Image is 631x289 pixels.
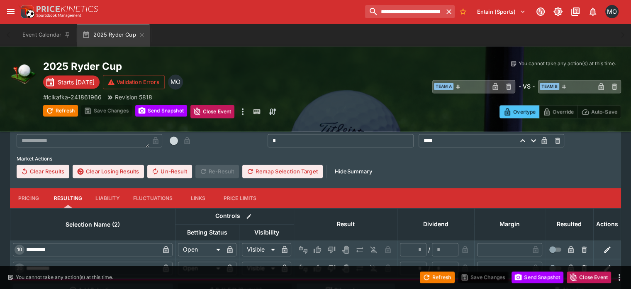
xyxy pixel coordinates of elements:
button: Connected to PK [533,4,548,19]
div: Visible [242,262,278,275]
button: Event Calendar [17,23,76,47]
button: Clear Results [17,165,69,178]
p: Copy To Clipboard [43,93,102,101]
span: Team A [434,83,453,90]
button: Toggle light/dark mode [551,4,565,19]
th: Actions [594,208,621,240]
div: / [428,245,430,254]
th: Margin [475,208,545,240]
button: Refresh [420,272,455,283]
button: No Bookmarks [456,5,470,18]
label: Market Actions [17,152,614,165]
div: Open [178,243,223,256]
button: Price Limits [217,188,263,208]
button: Refresh [43,105,78,116]
button: Fluctuations [127,188,180,208]
button: Auto-Save [577,105,621,118]
th: Resulted [545,208,594,240]
div: Matt Oliver [605,5,619,18]
span: Selection Name (2) [56,220,129,230]
div: / [428,264,430,273]
button: Remap Selection Target [242,165,323,178]
button: Close Event [190,105,235,118]
button: Un-Result [147,165,192,178]
button: Resulting [47,188,89,208]
div: Visible [242,243,278,256]
button: Win [311,243,324,256]
button: Clear Losing Results [73,165,144,178]
button: Override [539,105,577,118]
th: Result [294,208,397,240]
button: Pricing [10,188,47,208]
button: Links [180,188,217,208]
button: Lose [325,243,338,256]
button: Eliminated In Play [367,262,380,275]
button: open drawer [3,4,18,19]
span: 10 [15,247,24,252]
button: 2025 Ryder Cup [77,23,150,47]
button: more [614,272,624,282]
span: Re-Result [195,165,239,178]
button: Overtype [499,105,539,118]
p: Revision 5818 [115,93,152,101]
p: Auto-Save [591,107,617,116]
button: Matt Oliver [603,2,621,21]
th: Controls [175,208,294,225]
button: Not Set [297,243,310,256]
span: Betting Status [178,227,236,237]
input: search [365,5,443,18]
p: Overtype [513,107,536,116]
button: Liability [89,188,126,208]
button: Push [353,262,366,275]
button: Documentation [568,4,583,19]
img: golf.png [10,60,37,86]
p: You cannot take any action(s) at this time. [16,274,113,281]
th: Dividend [397,208,475,240]
h2: Copy To Clipboard [43,60,380,73]
p: Override [553,107,574,116]
p: Starts [DATE] [58,78,95,86]
button: Eliminated In Play [367,243,380,256]
p: You cannot take any action(s) at this time. [519,60,616,67]
button: Send Snapshot [512,272,563,283]
button: Notifications [585,4,600,19]
img: Sportsbook Management [37,14,81,17]
button: more [238,105,248,118]
button: Lose [325,262,338,275]
button: Validation Errors [103,75,165,89]
div: Start From [499,105,621,118]
button: Void [339,262,352,275]
div: Open [178,262,223,275]
button: Select Tenant [472,5,531,18]
img: PriceKinetics Logo [18,3,35,20]
button: Send Snapshot [135,105,187,116]
button: Push [353,243,366,256]
button: Close Event [567,272,611,283]
img: PriceKinetics [37,6,98,12]
button: Bulk edit [244,211,254,222]
button: Win [311,262,324,275]
span: Visibility [245,227,288,237]
div: Matthew Oliver [168,74,183,89]
button: Not Set [297,262,310,275]
span: Team B [540,83,559,90]
h6: - VS - [519,82,535,91]
button: HideSummary [330,165,377,178]
button: Void [339,243,352,256]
